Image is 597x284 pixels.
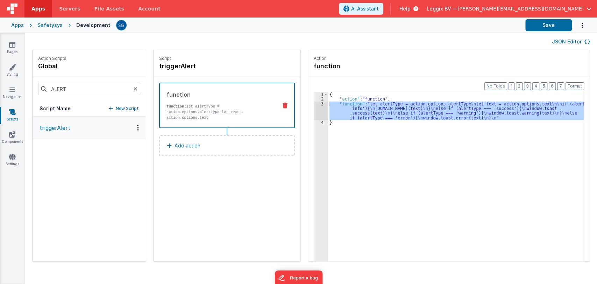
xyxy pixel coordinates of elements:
[541,82,547,90] button: 5
[38,83,140,95] input: Search scripts
[33,117,146,139] button: triggerAlert
[38,61,66,71] h4: global
[339,3,383,15] button: AI Assistant
[59,5,80,12] span: Servers
[38,56,66,61] p: Action Scripts
[351,5,379,12] span: AI Assistant
[314,120,328,125] div: 4
[524,82,531,90] button: 3
[314,92,328,97] div: 1
[166,104,272,120] p: let alertType = action.options.alertType let text = action.options.text
[549,82,556,90] button: 6
[37,22,63,29] div: Safetysys
[166,90,272,99] div: function
[484,82,507,90] button: No Folds
[166,104,186,109] strong: function:
[314,61,419,71] h4: function
[133,125,143,131] div: Options
[159,61,264,71] h4: triggerAlert
[314,56,584,61] p: Action
[116,105,139,112] p: New Script
[116,20,126,30] img: 385c22c1e7ebf23f884cbf6fb2c72b80
[572,18,586,33] button: Options
[509,82,514,90] button: 1
[457,5,584,12] span: [PERSON_NAME][EMAIL_ADDRESS][DOMAIN_NAME]
[109,105,139,112] button: New Script
[399,5,411,12] span: Help
[557,82,564,90] button: 7
[314,102,328,120] div: 3
[159,56,295,61] p: Script
[76,22,111,29] div: Development
[40,105,71,112] h5: Script Name
[427,5,591,12] button: Loggix BV — [PERSON_NAME][EMAIL_ADDRESS][DOMAIN_NAME]
[314,97,328,101] div: 2
[566,82,584,90] button: Format
[175,141,200,150] p: Add action
[94,5,125,12] span: File Assets
[159,135,295,156] button: Add action
[525,19,572,31] button: Save
[11,22,24,29] div: Apps
[532,82,539,90] button: 4
[427,5,457,12] span: Loggix BV —
[552,38,590,45] button: JSON Editor
[516,82,523,90] button: 2
[31,5,45,12] span: Apps
[35,124,70,132] p: triggerAlert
